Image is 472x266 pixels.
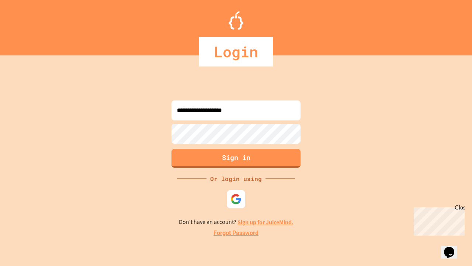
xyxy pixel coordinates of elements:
img: Logo.svg [229,11,243,30]
img: google-icon.svg [230,194,242,205]
iframe: chat widget [411,204,465,236]
button: Sign in [171,149,301,168]
a: Sign up for JuiceMind. [237,218,294,226]
a: Forgot Password [214,229,258,238]
div: Chat with us now!Close [3,3,51,47]
div: Or login using [206,174,265,183]
p: Don't have an account? [179,218,294,227]
div: Login [199,37,273,66]
iframe: chat widget [441,236,465,259]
